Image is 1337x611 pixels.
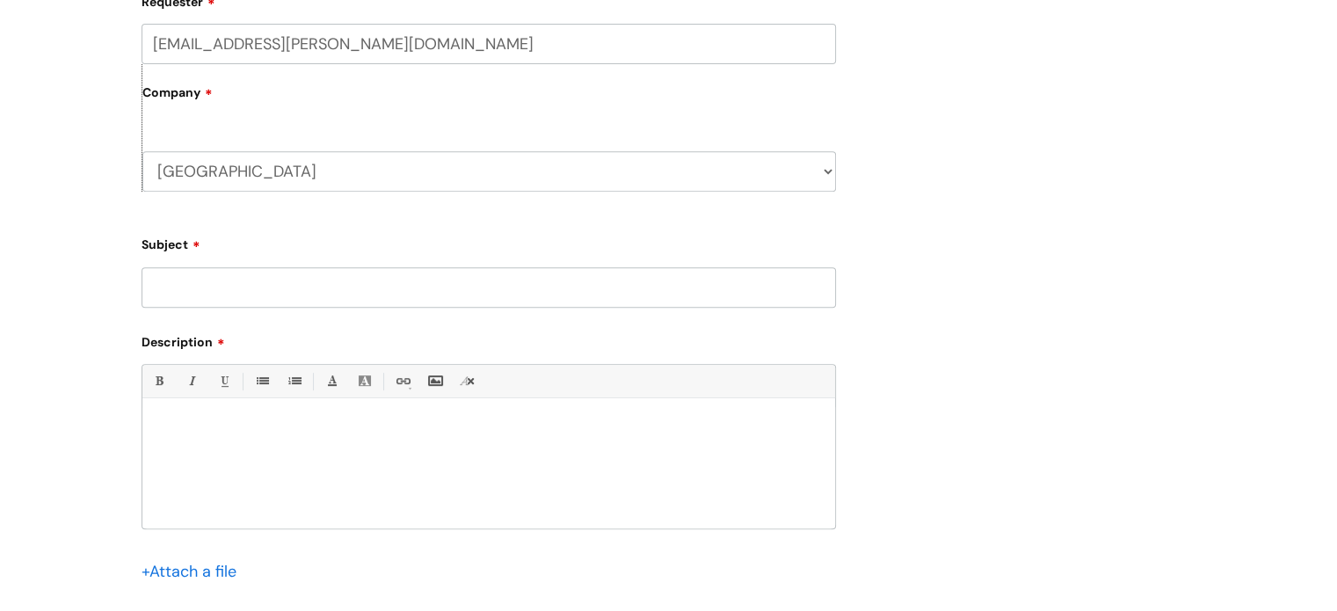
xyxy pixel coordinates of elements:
a: Font Color [321,370,343,392]
a: Insert Image... [424,370,446,392]
a: Underline(Ctrl-U) [213,370,235,392]
label: Description [142,329,836,350]
div: Attach a file [142,557,247,586]
a: Bold (Ctrl-B) [148,370,170,392]
input: Email [142,24,836,64]
label: Company [142,79,836,119]
a: Back Color [353,370,375,392]
a: Remove formatting (Ctrl-\) [456,370,478,392]
a: Link [391,370,413,392]
a: 1. Ordered List (Ctrl-Shift-8) [283,370,305,392]
label: Subject [142,231,836,252]
a: • Unordered List (Ctrl-Shift-7) [251,370,272,392]
a: Italic (Ctrl-I) [180,370,202,392]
